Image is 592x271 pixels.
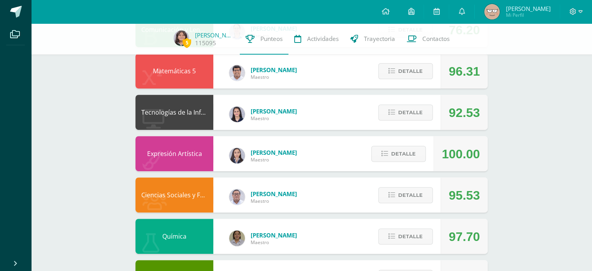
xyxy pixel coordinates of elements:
div: Química [135,219,213,254]
span: Mi Perfil [506,12,550,18]
span: Maestro [251,239,297,246]
span: [PERSON_NAME] [251,66,297,74]
span: Detalle [398,188,423,202]
div: Matemáticas 5 [135,53,213,89]
a: Trayectoria [344,23,401,55]
span: Maestro [251,115,297,122]
span: [PERSON_NAME] [251,231,297,239]
span: Detalle [398,105,423,120]
span: Maestro [251,156,297,163]
div: Tecnologías de la Información y la Comunicación 5 [135,95,213,130]
a: Contactos [401,23,455,55]
img: 45a182ade8988a88df802d221fe80c70.png [484,4,500,19]
span: [PERSON_NAME] [251,107,297,115]
button: Detalle [378,228,433,244]
img: 6385b9bb40646df699f92475890a24fe.png [174,30,189,46]
button: Detalle [378,63,433,79]
span: Detalle [398,229,423,244]
div: 96.31 [449,54,480,89]
a: [PERSON_NAME] [195,31,234,39]
span: Trayectoria [364,35,395,43]
img: 35694fb3d471466e11a043d39e0d13e5.png [229,148,245,163]
button: Detalle [371,146,426,162]
div: 92.53 [449,95,480,130]
span: Punteos [260,35,283,43]
div: 97.70 [449,219,480,254]
span: Maestro [251,198,297,204]
div: 100.00 [442,136,480,172]
button: Detalle [378,187,433,203]
button: Detalle [378,105,433,120]
span: [PERSON_NAME] [251,149,297,156]
img: 3af43c4f3931345fadf8ce10480f33e2.png [229,230,245,246]
img: dbcf09110664cdb6f63fe058abfafc14.png [229,106,245,122]
div: Ciencias Sociales y Formación Ciudadana 5 [135,177,213,213]
span: Detalle [398,64,423,78]
span: Detalle [391,147,416,161]
div: Expresión Artística [135,136,213,171]
span: Contactos [422,35,450,43]
span: Actividades [307,35,339,43]
img: 01ec045deed16b978cfcd964fb0d0c55.png [229,65,245,81]
a: 115095 [195,39,216,47]
a: Actividades [288,23,344,55]
span: Maestro [251,74,297,80]
span: [PERSON_NAME] [506,5,550,12]
img: 5778bd7e28cf89dedf9ffa8080fc1cd8.png [229,189,245,205]
a: Punteos [240,23,288,55]
div: 95.53 [449,178,480,213]
span: 5 [183,38,191,48]
span: [PERSON_NAME] [251,190,297,198]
